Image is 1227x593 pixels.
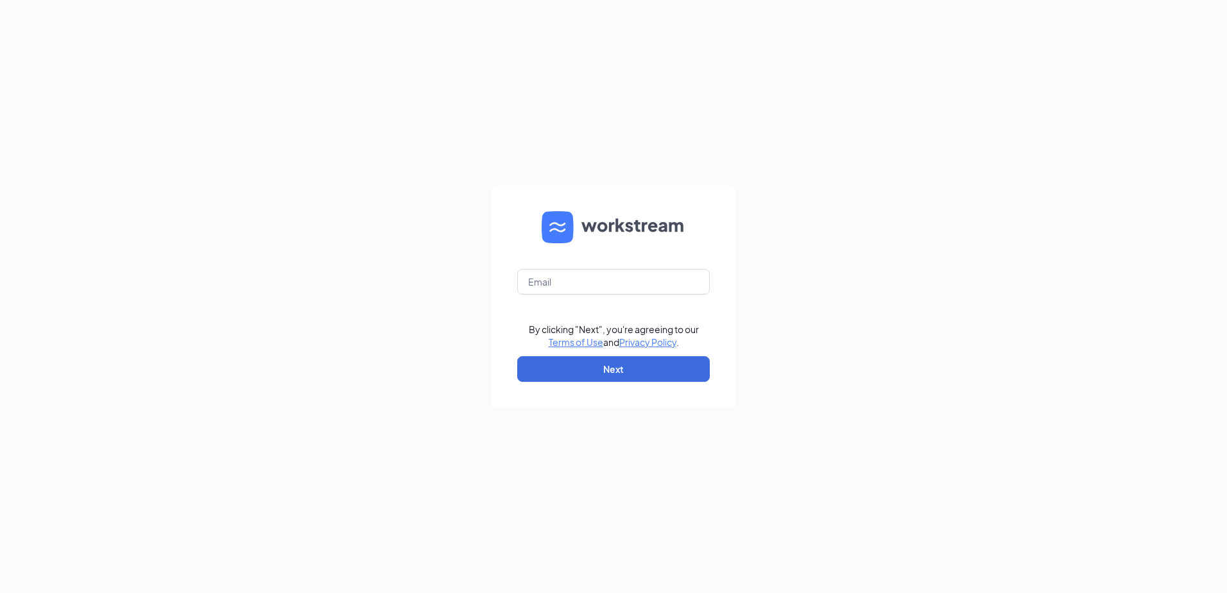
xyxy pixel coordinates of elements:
a: Terms of Use [549,336,603,348]
div: By clicking "Next", you're agreeing to our and . [529,323,699,348]
button: Next [517,356,710,382]
input: Email [517,269,710,295]
img: WS logo and Workstream text [542,211,685,243]
a: Privacy Policy [619,336,676,348]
